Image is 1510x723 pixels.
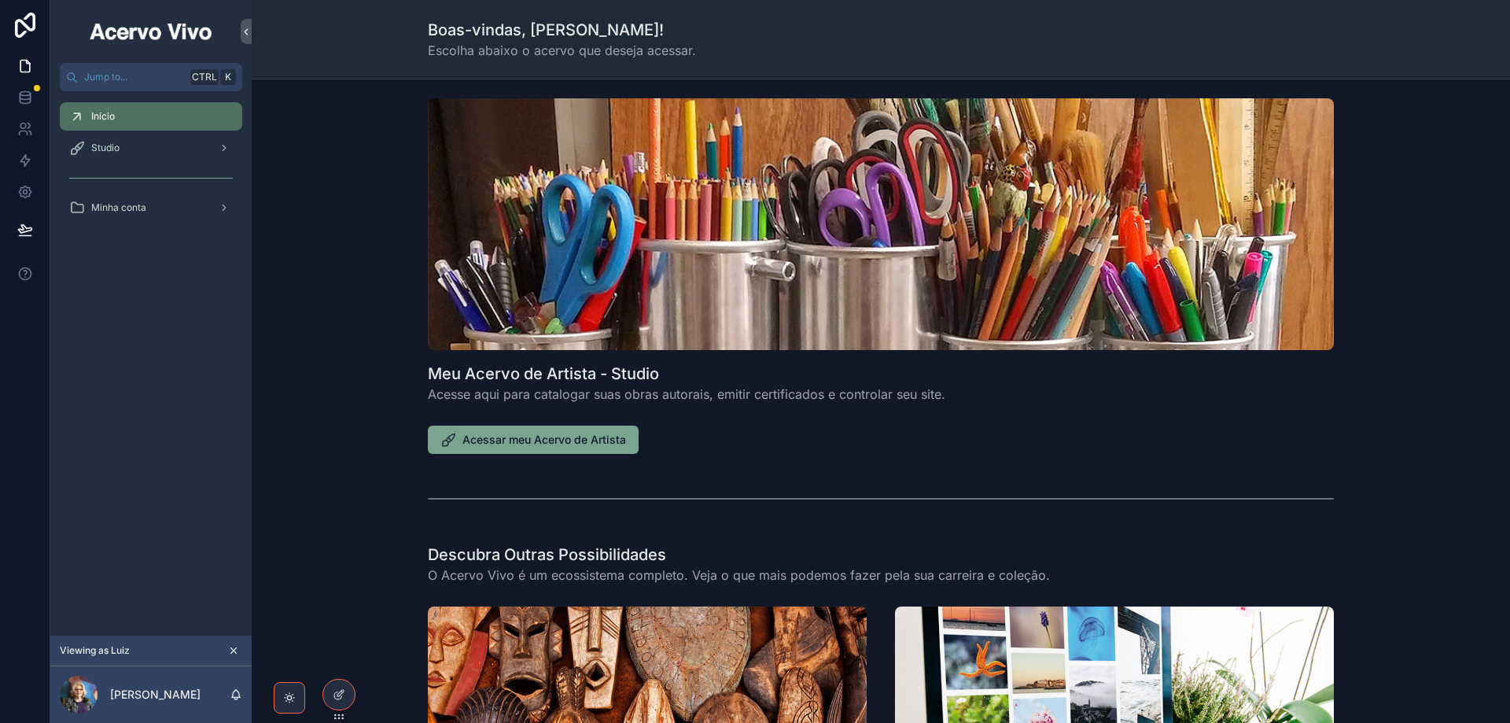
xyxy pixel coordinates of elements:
[50,91,252,242] div: scrollable content
[60,63,242,91] button: Jump to...CtrlK
[60,134,242,162] a: Studio
[428,544,1050,566] h1: Descubra Outras Possibilidades
[428,426,639,454] button: Acessar meu Acervo de Artista
[428,385,945,404] span: Acesse aqui para catalogar suas obras autorais, emitir certificados e controlar seu site.
[91,142,120,154] span: Studio
[87,19,215,44] img: App logo
[60,102,242,131] a: Início
[428,19,696,41] h1: Boas-vindas, [PERSON_NAME]!
[60,644,130,657] span: Viewing as Luiz
[91,110,115,123] span: Início
[60,194,242,222] a: Minha conta
[84,71,184,83] span: Jump to...
[462,432,626,448] span: Acessar meu Acervo de Artista
[110,687,201,703] p: [PERSON_NAME]
[428,566,1050,585] span: O Acervo Vivo é um ecossistema completo. Veja o que mais podemos fazer pela sua carreira e coleção.
[190,69,219,85] span: Ctrl
[222,71,234,83] span: K
[91,201,146,214] span: Minha conta
[428,363,945,385] h1: Meu Acervo de Artista - Studio
[428,41,696,60] span: Escolha abaixo o acervo que deseja acessar.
